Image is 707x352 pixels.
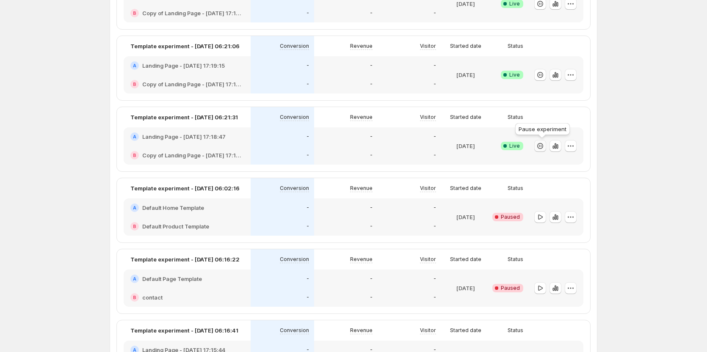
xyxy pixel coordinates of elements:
p: Started date [450,43,481,49]
span: Live [509,71,520,78]
p: - [434,275,436,282]
p: Status [508,185,523,192]
p: Status [508,114,523,121]
p: - [307,223,309,230]
p: [DATE] [456,284,475,292]
span: Paused [501,285,520,291]
p: - [370,204,373,211]
p: Started date [450,185,481,192]
h2: Copy of Landing Page - [DATE] 17:19:15 [142,80,244,88]
h2: A [133,205,136,210]
p: - [307,133,309,140]
p: - [307,294,309,301]
h2: A [133,63,136,68]
p: Template experiment - [DATE] 06:21:06 [130,42,240,50]
p: Status [508,43,523,49]
h2: B [133,295,136,300]
h2: B [133,153,136,158]
p: - [434,204,436,211]
h2: Default Product Template [142,222,209,231]
h2: B [133,11,136,16]
p: - [370,152,373,159]
p: Visitor [420,185,436,192]
span: Live [509,143,520,149]
h2: B [133,224,136,229]
p: - [307,62,309,69]
p: Revenue [350,185,373,192]
p: Revenue [350,43,373,49]
p: [DATE] [456,213,475,221]
p: Revenue [350,256,373,263]
h2: Copy of Landing Page - [DATE] 17:19:38 [142,9,244,17]
h2: A [133,134,136,139]
p: Visitor [420,114,436,121]
p: - [307,204,309,211]
p: Conversion [280,185,309,192]
p: Template experiment - [DATE] 06:02:16 [130,184,240,192]
p: - [307,152,309,159]
p: [DATE] [456,71,475,79]
h2: Default Home Template [142,203,204,212]
h2: A [133,276,136,281]
p: Conversion [280,114,309,121]
p: - [370,62,373,69]
span: Paused [501,214,520,220]
p: Template experiment - [DATE] 06:16:22 [130,255,240,264]
p: Template experiment - [DATE] 06:16:41 [130,326,238,335]
p: Conversion [280,43,309,49]
p: Conversion [280,327,309,334]
h2: Copy of Landing Page - [DATE] 17:18:47 [142,151,244,159]
p: Revenue [350,114,373,121]
p: Visitor [420,327,436,334]
p: - [370,81,373,88]
p: - [434,223,436,230]
p: - [434,62,436,69]
p: Conversion [280,256,309,263]
p: [DATE] [456,142,475,150]
p: Revenue [350,327,373,334]
p: - [434,152,436,159]
p: Status [508,327,523,334]
p: - [370,294,373,301]
h2: contact [142,293,163,302]
p: - [434,10,436,16]
p: Started date [450,256,481,263]
h2: B [133,82,136,87]
p: Template experiment - [DATE] 06:21:31 [130,113,238,121]
p: Visitor [420,256,436,263]
p: - [434,294,436,301]
h2: Default Page Template [142,275,202,283]
h2: Landing Page - [DATE] 17:19:15 [142,61,225,70]
p: - [370,10,373,16]
p: - [370,133,373,140]
span: Live [509,0,520,7]
p: - [434,81,436,88]
p: - [434,133,436,140]
p: - [307,81,309,88]
p: Started date [450,114,481,121]
p: Status [508,256,523,263]
p: Started date [450,327,481,334]
p: - [370,223,373,230]
p: Visitor [420,43,436,49]
h2: Landing Page - [DATE] 17:18:47 [142,132,226,141]
p: - [307,275,309,282]
p: - [307,10,309,16]
p: - [370,275,373,282]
